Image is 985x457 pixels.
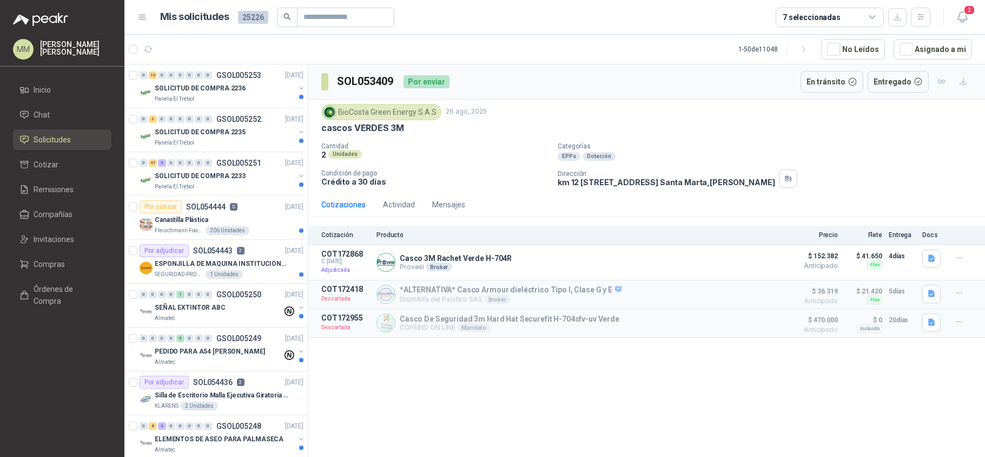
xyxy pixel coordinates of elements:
p: 2 [237,378,244,386]
p: Adjudicada [321,265,370,276]
p: 5 días [889,285,916,298]
div: EPPs [558,152,580,161]
div: 1 - 50 de 11048 [738,41,812,58]
div: 0 [186,159,194,167]
a: Compañías [13,204,111,225]
img: Company Logo [377,285,395,303]
p: DistriAlfa del Pacifico SAS [400,295,622,304]
h1: Mis solicitudes [160,9,229,25]
div: 3 [158,422,166,430]
a: Compras [13,254,111,275]
p: GSOL005253 [216,71,261,79]
div: 0 [176,422,184,430]
p: [DATE] [285,70,303,81]
span: Solicitudes [34,134,71,146]
p: Producto [376,231,777,239]
p: SOLICITUD DE COMPRA 2236 [155,83,246,94]
div: 0 [204,422,212,430]
p: Almatec [155,358,175,367]
p: SOL054444 [186,203,226,211]
span: Chat [34,109,50,121]
div: Dotación [583,152,616,161]
img: Company Logo [140,393,153,406]
p: 0 [230,203,237,211]
div: Broker [484,295,511,304]
div: 0 [186,335,194,342]
img: Company Logo [377,314,395,332]
img: Logo peakr [13,13,68,26]
p: 26 ago, 2025 [446,107,487,117]
div: 206 Unidades [206,226,249,235]
p: Entrega [889,231,916,239]
img: Company Logo [140,174,153,187]
p: GSOL005252 [216,115,261,123]
button: No Leídos [821,39,885,60]
a: Por adjudicarSOL0544362[DATE] Company LogoSilla de Escritorio Malla Ejecutiva Giratoria Cromada c... [124,371,308,415]
p: [DATE] [285,114,303,125]
p: Provesi [400,263,512,271]
img: Company Logo [140,130,153,143]
div: 0 [167,422,175,430]
p: Almatec [155,446,175,454]
a: Solicitudes [13,129,111,150]
p: Panela El Trébol [155,182,194,191]
p: Precio [784,231,838,239]
a: Cotizar [13,154,111,175]
div: 0 [195,71,203,79]
img: Company Logo [377,253,395,271]
div: Flex [867,260,882,269]
p: GSOL005249 [216,335,261,342]
div: 10 [149,71,157,79]
div: Por cotizar [140,200,182,213]
p: GSOL005248 [216,422,261,430]
p: COT172955 [321,314,370,322]
p: *ALTERNATIVA* Casco Armour dieléctrico Tipo I, Clase G y E [400,285,622,295]
a: Órdenes de Compra [13,279,111,311]
div: 0 [186,422,194,430]
a: 0 47 3 0 0 0 0 0 GSOL005251[DATE] Company LogoSOLICITUD DE COMPRA 2233Panela El Trébol [140,156,306,191]
span: Remisiones [34,184,74,195]
p: 20 días [889,314,916,327]
div: 0 [167,291,175,298]
div: 0 [176,159,184,167]
div: 0 [167,159,175,167]
a: Remisiones [13,179,111,200]
div: 0 [204,159,212,167]
span: $ 470.000 [784,314,838,327]
p: Condición de pago [321,169,549,177]
p: SEGURIDAD PROVISER LTDA [155,270,203,279]
div: 0 [149,291,157,298]
span: 2 [963,5,975,15]
div: 0 [195,159,203,167]
a: 0 10 0 0 0 0 0 0 GSOL005253[DATE] Company LogoSOLICITUD DE COMPRA 2236Panela El Trébol [140,69,306,103]
span: Anticipado [784,327,838,333]
div: 47 [149,159,157,167]
p: Crédito a 30 días [321,177,549,186]
p: SOLICITUD DE COMPRA 2233 [155,171,246,181]
a: 0 0 0 0 5 0 0 0 GSOL005249[DATE] Company LogoPEDIDO PARA A54 [PERSON_NAME]Almatec [140,332,306,367]
div: 0 [158,115,166,123]
div: Por adjudicar [140,244,189,257]
div: Cotizaciones [321,199,366,211]
p: SOL054443 [193,247,233,254]
p: Panela El Trébol [155,139,194,147]
p: Descartada [321,293,370,304]
span: $ 36.319 [784,285,838,298]
div: 0 [140,115,148,123]
div: BioCosta Green Energy S.A.S [321,104,441,120]
div: 7 seleccionadas [783,11,841,23]
div: 0 [158,71,166,79]
p: Descartada [321,322,370,333]
div: Broker [426,263,452,271]
p: [DATE] [285,421,303,432]
span: Inicio [34,84,51,96]
h3: SOL053409 [337,73,395,90]
div: 3 [158,159,166,167]
div: 0 [204,115,212,123]
div: 0 [140,159,148,167]
span: Cotizar [34,159,58,171]
p: Silla de Escritorio Malla Ejecutiva Giratoria Cromada con Reposabrazos Fijo Negra [155,390,289,401]
p: $ 0 [844,314,882,327]
p: $ 41.650 [844,250,882,263]
div: 0 [186,71,194,79]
